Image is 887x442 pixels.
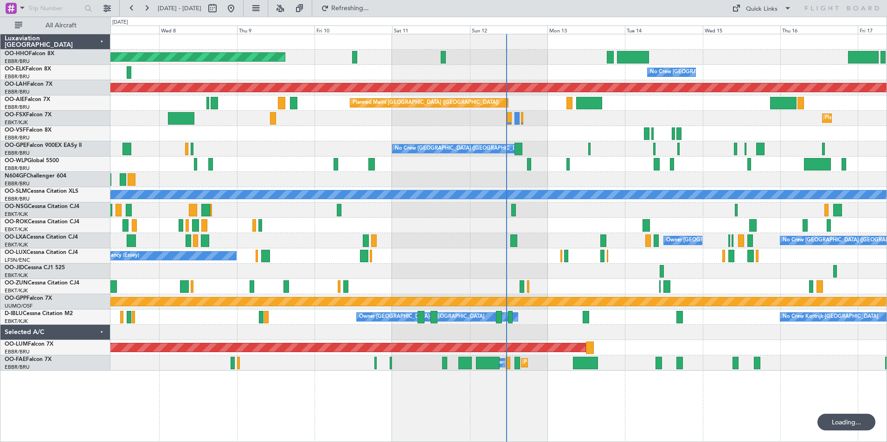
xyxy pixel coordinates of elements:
span: OO-ELK [5,66,26,72]
a: EBBR/BRU [5,73,30,80]
span: N604GF [5,173,26,179]
div: Tue 14 [625,25,702,34]
a: EBBR/BRU [5,58,30,65]
a: EBKT/KJK [5,226,28,233]
a: UUMO/OSF [5,303,32,309]
span: OO-FSX [5,112,26,118]
span: OO-ROK [5,219,28,225]
div: Mon 13 [547,25,625,34]
a: OO-NSGCessna Citation CJ4 [5,204,79,209]
span: OO-VSF [5,127,26,133]
a: OO-WLPGlobal 5500 [5,158,59,164]
div: No Crew Nancy (Essey) [84,249,139,263]
span: OO-ZUN [5,280,28,286]
span: OO-AIE [5,97,25,102]
a: OO-JIDCessna CJ1 525 [5,265,65,271]
span: OO-HHO [5,51,29,57]
span: OO-LAH [5,82,27,87]
a: N604GFChallenger 604 [5,173,66,179]
a: OO-VSFFalcon 8X [5,127,51,133]
button: All Aircraft [10,18,101,33]
span: OO-GPP [5,296,26,301]
span: D-IBLU [5,311,23,316]
a: EBKT/KJK [5,211,28,218]
a: OO-FSXFalcon 7X [5,112,51,118]
a: OO-LAHFalcon 7X [5,82,52,87]
a: OO-LUXCessna Citation CJ4 [5,250,78,255]
a: OO-GPPFalcon 7X [5,296,52,301]
span: OO-LUM [5,341,28,347]
div: [DATE] [112,19,128,26]
a: OO-ZUNCessna Citation CJ4 [5,280,79,286]
span: OO-WLP [5,158,27,164]
a: LFSN/ENC [5,257,30,264]
div: Wed 8 [159,25,237,34]
a: EBBR/BRU [5,364,30,371]
a: EBKT/KJK [5,318,28,325]
a: EBBR/BRU [5,88,30,95]
span: Refreshing... [331,5,370,12]
a: OO-AIEFalcon 7X [5,97,50,102]
span: OO-LUX [5,250,26,255]
div: Wed 15 [703,25,780,34]
span: [DATE] - [DATE] [158,4,201,13]
div: No Crew [GEOGRAPHIC_DATA] ([GEOGRAPHIC_DATA] National) [650,65,805,79]
a: OO-LXACessna Citation CJ4 [5,234,78,240]
button: Quick Links [727,1,796,16]
div: Thu 16 [780,25,858,34]
div: No Crew Kortrijk-[GEOGRAPHIC_DATA] [783,310,878,324]
div: Tue 7 [82,25,159,34]
a: EBKT/KJK [5,287,28,294]
a: D-IBLUCessna Citation M2 [5,311,73,316]
span: OO-LXA [5,234,26,240]
div: Thu 9 [237,25,315,34]
input: Trip Number [28,1,82,15]
span: OO-GPE [5,143,26,148]
a: OO-ROKCessna Citation CJ4 [5,219,79,225]
span: All Aircraft [24,22,98,29]
div: Planned Maint [GEOGRAPHIC_DATA] ([GEOGRAPHIC_DATA]) [353,96,499,110]
a: EBBR/BRU [5,180,30,187]
a: EBBR/BRU [5,196,30,202]
span: OO-NSG [5,204,28,209]
a: OO-LUMFalcon 7X [5,341,53,347]
div: Sat 11 [392,25,469,34]
a: OO-HHOFalcon 8X [5,51,54,57]
a: EBKT/KJK [5,241,28,248]
a: EBBR/BRU [5,150,30,157]
a: EBBR/BRU [5,134,30,141]
a: OO-ELKFalcon 8X [5,66,51,72]
a: OO-FAEFalcon 7X [5,357,51,362]
a: EBBR/BRU [5,165,30,172]
a: EBKT/KJK [5,119,28,126]
div: Owner [GEOGRAPHIC_DATA]-[GEOGRAPHIC_DATA] [359,310,484,324]
div: Planned Maint Melsbroek Air Base [524,356,605,370]
a: OO-SLMCessna Citation XLS [5,189,78,194]
span: OO-SLM [5,189,27,194]
span: OO-FAE [5,357,26,362]
a: EBBR/BRU [5,348,30,355]
div: Sun 12 [470,25,547,34]
div: Loading... [817,414,875,430]
a: EBBR/BRU [5,104,30,111]
div: No Crew [GEOGRAPHIC_DATA] ([GEOGRAPHIC_DATA] National) [395,142,550,156]
div: Owner [GEOGRAPHIC_DATA]-[GEOGRAPHIC_DATA] [666,234,791,247]
button: Refreshing... [317,1,373,16]
a: EBKT/KJK [5,272,28,279]
div: Quick Links [746,5,778,14]
span: OO-JID [5,265,24,271]
a: OO-GPEFalcon 900EX EASy II [5,143,82,148]
div: Fri 10 [315,25,392,34]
